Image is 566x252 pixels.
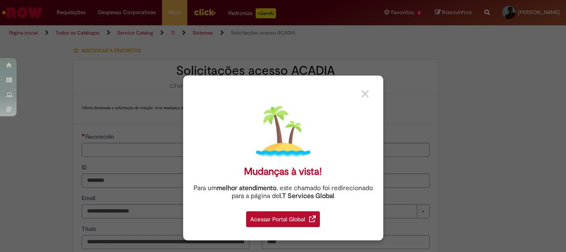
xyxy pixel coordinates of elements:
a: Acessar Portal Global [246,207,320,227]
img: close_button_grey.png [361,90,369,98]
a: I.T Services Global [279,187,334,200]
img: redirect_link.png [309,215,316,222]
div: Mudanças à vista! [244,166,322,178]
strong: melhor atendimento [217,184,276,192]
img: island.png [256,104,310,159]
div: Acessar Portal Global [246,211,320,227]
div: Para um , este chamado foi redirecionado para a página de [189,184,377,200]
